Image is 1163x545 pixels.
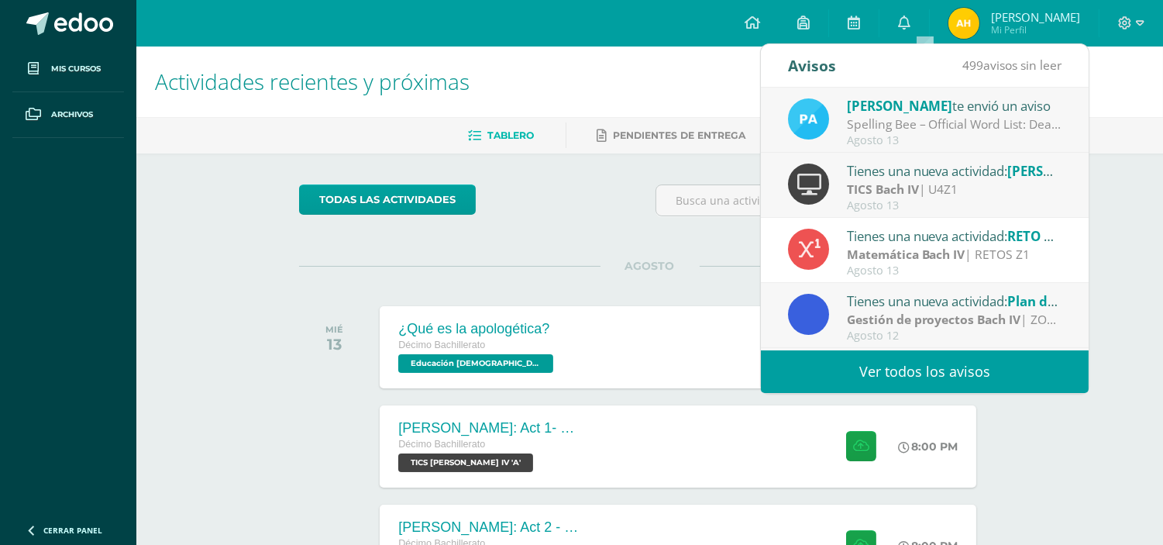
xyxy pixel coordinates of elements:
[12,47,124,92] a: Mis cursos
[614,129,746,141] span: Pendientes de entrega
[325,335,343,354] div: 13
[962,57,1061,74] span: avisos sin leer
[600,259,700,273] span: AGOSTO
[847,116,1062,133] div: Spelling Bee – Official Word List: Dear Students, Attached you will find the official word list f...
[847,246,1062,264] div: | RETOS Z1
[398,354,553,373] span: Educación Cristiana Bach IV 'A'
[898,440,958,454] div: 8:00 PM
[155,67,470,96] span: Actividades recientes y próximas
[948,8,979,39] img: 632a55cd0d80cdd2373a55a0422c9186.png
[597,123,746,148] a: Pendientes de entrega
[847,181,1062,198] div: | U4Z1
[398,439,485,450] span: Décimo Bachillerato
[656,185,1000,216] input: Busca una actividad próxima aquí...
[398,321,557,337] div: ¿Qué es la apologética?
[325,324,343,335] div: MIÉ
[847,264,1062,278] div: Agosto 13
[847,311,1062,329] div: | ZONA 1
[398,420,584,436] div: [PERSON_NAME]: Act 1- Circuito RGB
[847,95,1062,116] div: te envió un aviso
[962,57,983,74] span: 499
[43,525,102,536] span: Cerrar panel
[761,350,1089,393] a: Ver todos los avisos
[847,97,953,115] span: [PERSON_NAME]
[1008,292,1101,310] span: Plan de acción
[847,181,919,198] strong: TICS Bach IV
[12,92,124,138] a: Archivos
[788,44,836,87] div: Avisos
[51,109,93,121] span: Archivos
[991,9,1080,25] span: [PERSON_NAME]
[51,63,101,75] span: Mis cursos
[398,340,485,350] span: Décimo Bachillerato
[1008,227,1136,245] span: RETO MATE. 1, U4Z1
[488,129,535,141] span: Tablero
[469,123,535,148] a: Tablero
[299,185,476,215] a: todas las Actividades
[788,98,829,140] img: 16d00d6a61aad0e8a558f8de8df831eb.png
[847,329,1062,343] div: Agosto 12
[991,23,1080,36] span: Mi Perfil
[398,519,584,536] div: [PERSON_NAME]: Act 2 - RGB con potenciómetro
[398,454,533,472] span: TICS Bach IV 'A'
[847,226,1062,246] div: Tienes una nueva actividad:
[847,311,1021,328] strong: Gestión de proyectos Bach IV
[847,160,1062,181] div: Tienes una nueva actividad:
[847,291,1062,311] div: Tienes una nueva actividad:
[847,246,965,263] strong: Matemática Bach IV
[847,199,1062,212] div: Agosto 13
[847,134,1062,147] div: Agosto 13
